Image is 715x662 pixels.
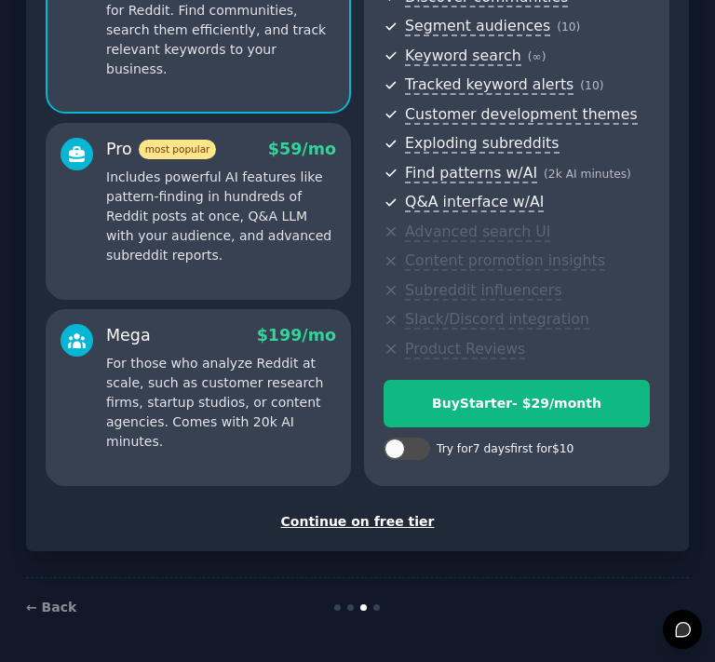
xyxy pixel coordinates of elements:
span: Q&A interface w/AI [405,193,544,212]
span: Keyword search [405,47,521,66]
span: Subreddit influencers [405,281,561,301]
span: ( 2k AI minutes ) [544,168,631,181]
div: Try for 7 days first for $10 [437,441,573,458]
span: $ 199 /mo [257,326,336,345]
span: Tracked keyword alerts [405,75,573,95]
div: Buy Starter - $ 29 /month [384,394,649,413]
p: For those who analyze Reddit at scale, such as customer research firms, startup studios, or conte... [106,354,336,452]
span: Find patterns w/AI [405,164,537,183]
span: Customer development themes [405,105,638,125]
div: Mega [106,324,151,347]
span: ( 10 ) [557,20,580,34]
span: ( 10 ) [580,79,603,92]
div: Pro [106,138,216,161]
span: Exploding subreddits [405,134,559,154]
span: Advanced search UI [405,223,550,242]
button: BuyStarter- $29/month [384,380,650,427]
span: Segment audiences [405,17,550,36]
span: $ 59 /mo [268,140,336,158]
span: most popular [139,140,217,159]
a: ← Back [26,600,76,615]
div: Continue on free tier [46,512,669,532]
p: Includes powerful AI features like pattern-finding in hundreds of Reddit posts at once, Q&A LLM w... [106,168,336,265]
span: Content promotion insights [405,251,605,271]
span: Slack/Discord integration [405,310,589,330]
span: Product Reviews [405,340,525,359]
span: ( ∞ ) [528,50,546,63]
